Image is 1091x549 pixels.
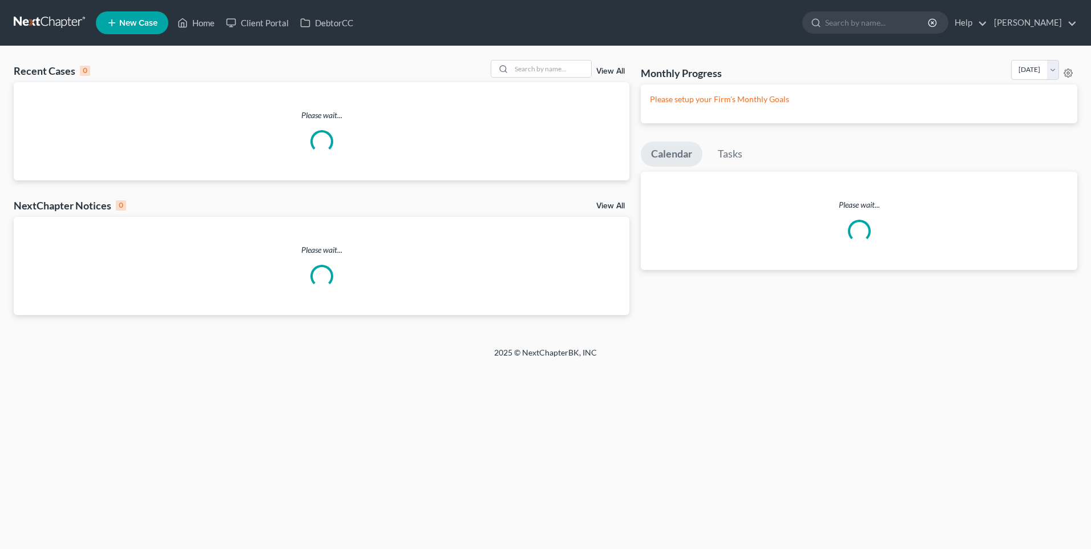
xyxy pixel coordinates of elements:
[596,67,625,75] a: View All
[14,64,90,78] div: Recent Cases
[220,347,871,368] div: 2025 © NextChapterBK, INC
[650,94,1068,105] p: Please setup your Firm's Monthly Goals
[80,66,90,76] div: 0
[641,66,722,80] h3: Monthly Progress
[116,200,126,211] div: 0
[14,199,126,212] div: NextChapter Notices
[294,13,359,33] a: DebtorCC
[596,202,625,210] a: View All
[172,13,220,33] a: Home
[641,142,702,167] a: Calendar
[988,13,1077,33] a: [PERSON_NAME]
[708,142,753,167] a: Tasks
[511,60,591,77] input: Search by name...
[119,19,157,27] span: New Case
[220,13,294,33] a: Client Portal
[949,13,987,33] a: Help
[14,244,629,256] p: Please wait...
[641,199,1077,211] p: Please wait...
[14,110,629,121] p: Please wait...
[825,12,930,33] input: Search by name...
